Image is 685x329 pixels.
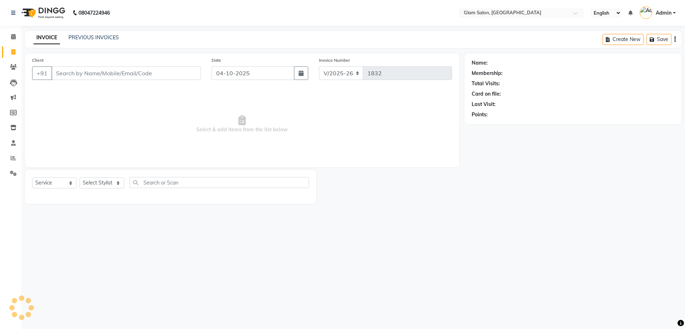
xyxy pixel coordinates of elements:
button: Save [646,34,671,45]
input: Search by Name/Mobile/Email/Code [51,66,201,80]
a: INVOICE [34,31,60,44]
b: 08047224946 [78,3,110,23]
label: Invoice Number [319,57,350,64]
div: Membership: [472,70,503,77]
input: Search or Scan [130,177,309,188]
button: +91 [32,66,52,80]
div: Total Visits: [472,80,500,87]
label: Client [32,57,44,64]
div: Points: [472,111,488,118]
img: Admin [640,6,652,19]
span: Admin [656,9,671,17]
div: Card on file: [472,90,501,98]
div: Name: [472,59,488,67]
a: PREVIOUS INVOICES [68,34,119,41]
span: Select & add items from the list below [32,88,452,160]
button: Create New [603,34,644,45]
label: Date [212,57,221,64]
div: Last Visit: [472,101,496,108]
img: logo [18,3,67,23]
